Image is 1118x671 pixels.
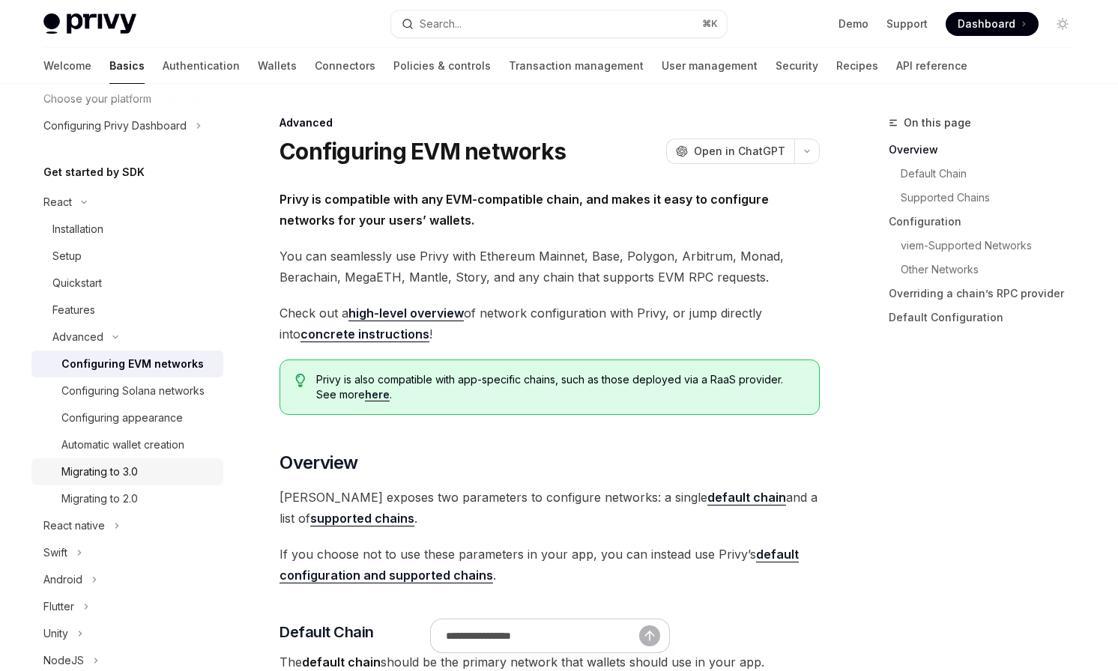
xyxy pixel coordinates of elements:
[300,327,429,342] a: concrete instructions
[958,16,1015,31] span: Dashboard
[707,490,786,505] strong: default chain
[52,247,82,265] div: Setup
[639,625,660,646] button: Send message
[61,463,138,481] div: Migrating to 3.0
[61,382,205,400] div: Configuring Solana networks
[61,409,183,427] div: Configuring appearance
[43,625,68,643] div: Unity
[279,451,357,475] span: Overview
[279,487,820,529] span: [PERSON_NAME] exposes two parameters to configure networks: a single and a list of .
[886,16,928,31] a: Support
[901,258,1087,282] a: Other Networks
[43,117,187,135] div: Configuring Privy Dashboard
[901,234,1087,258] a: viem-Supported Networks
[52,274,102,292] div: Quickstart
[348,306,464,321] a: high-level overview
[365,388,390,401] a: here
[279,192,769,228] strong: Privy is compatible with any EVM-compatible chain, and makes it easy to configure networks for yo...
[43,193,72,211] div: React
[43,48,91,84] a: Welcome
[43,163,145,181] h5: Get started by SDK
[279,246,820,288] span: You can seamlessly use Privy with Ethereum Mainnet, Base, Polygon, Arbitrum, Monad, Berachain, Me...
[279,115,820,130] div: Advanced
[391,10,727,37] button: Search...⌘K
[666,139,794,164] button: Open in ChatGPT
[258,48,297,84] a: Wallets
[31,350,223,377] a: Configuring EVM networks
[52,220,103,238] div: Installation
[31,243,223,270] a: Setup
[109,48,145,84] a: Basics
[310,511,414,526] strong: supported chains
[43,544,67,562] div: Swift
[896,48,967,84] a: API reference
[889,282,1087,306] a: Overriding a chain’s RPC provider
[839,16,868,31] a: Demo
[43,652,84,670] div: NodeJS
[31,297,223,324] a: Features
[31,458,223,485] a: Migrating to 3.0
[31,270,223,297] a: Quickstart
[946,12,1039,36] a: Dashboard
[707,490,786,505] a: default chain
[43,598,74,616] div: Flutter
[61,490,138,508] div: Migrating to 2.0
[420,15,462,33] div: Search...
[889,210,1087,234] a: Configuration
[889,138,1087,162] a: Overview
[163,48,240,84] a: Authentication
[901,162,1087,186] a: Default Chain
[316,372,804,402] span: Privy is also compatible with app-specific chains, such as those deployed via a RaaS provider. Se...
[904,114,971,132] span: On this page
[61,436,184,454] div: Automatic wallet creation
[31,485,223,512] a: Migrating to 2.0
[702,18,718,30] span: ⌘ K
[393,48,491,84] a: Policies & controls
[61,355,204,373] div: Configuring EVM networks
[31,404,223,431] a: Configuring appearance
[52,328,103,346] div: Advanced
[43,517,105,535] div: React native
[31,377,223,404] a: Configuring Solana networks
[43,13,136,34] img: light logo
[52,301,95,319] div: Features
[31,431,223,458] a: Automatic wallet creation
[662,48,758,84] a: User management
[1051,12,1075,36] button: Toggle dark mode
[315,48,375,84] a: Connectors
[279,138,566,165] h1: Configuring EVM networks
[901,186,1087,210] a: Supported Chains
[31,216,223,243] a: Installation
[509,48,644,84] a: Transaction management
[295,374,306,387] svg: Tip
[279,544,820,586] span: If you choose not to use these parameters in your app, you can instead use Privy’s .
[43,571,82,589] div: Android
[889,306,1087,330] a: Default Configuration
[776,48,818,84] a: Security
[836,48,878,84] a: Recipes
[694,144,785,159] span: Open in ChatGPT
[310,511,414,526] a: supported chains
[279,303,820,344] span: Check out a of network configuration with Privy, or jump directly into !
